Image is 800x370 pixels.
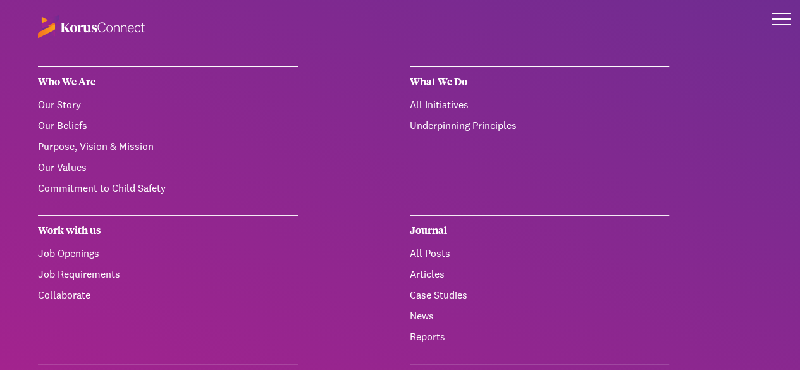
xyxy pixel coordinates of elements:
a: Case Studies [410,288,467,302]
div: What We Do [410,66,670,97]
a: Job Requirements [38,268,120,281]
a: Job Openings [38,247,99,260]
a: All Posts [410,247,450,260]
div: Who We Are [38,66,298,97]
a: Our Story [38,98,81,111]
a: Purpose, Vision & Mission [38,140,154,153]
a: Commitment to Child Safety [38,182,166,195]
a: All Initiatives [410,98,469,111]
a: Articles [410,268,445,281]
img: korus-connect%2F70fc4767-4e77-47d7-a16a-dd1598af5252_logo-reverse.svg [38,15,145,38]
a: Underpinning Principles [410,119,517,132]
a: Reports [410,330,445,343]
a: Our Values [38,161,87,174]
div: Work with us [38,215,298,246]
a: Our Beliefs [38,119,87,132]
a: Collaborate [38,288,90,302]
div: Journal [410,215,670,246]
a: News [410,309,434,323]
